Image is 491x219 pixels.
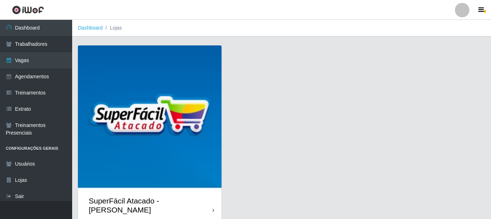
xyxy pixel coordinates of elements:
a: Dashboard [78,25,103,31]
img: CoreUI Logo [12,5,44,14]
div: SuperFácil Atacado - [PERSON_NAME] [89,196,212,214]
nav: breadcrumb [72,20,491,36]
li: Lojas [103,24,122,32]
img: cardImg [78,45,222,189]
